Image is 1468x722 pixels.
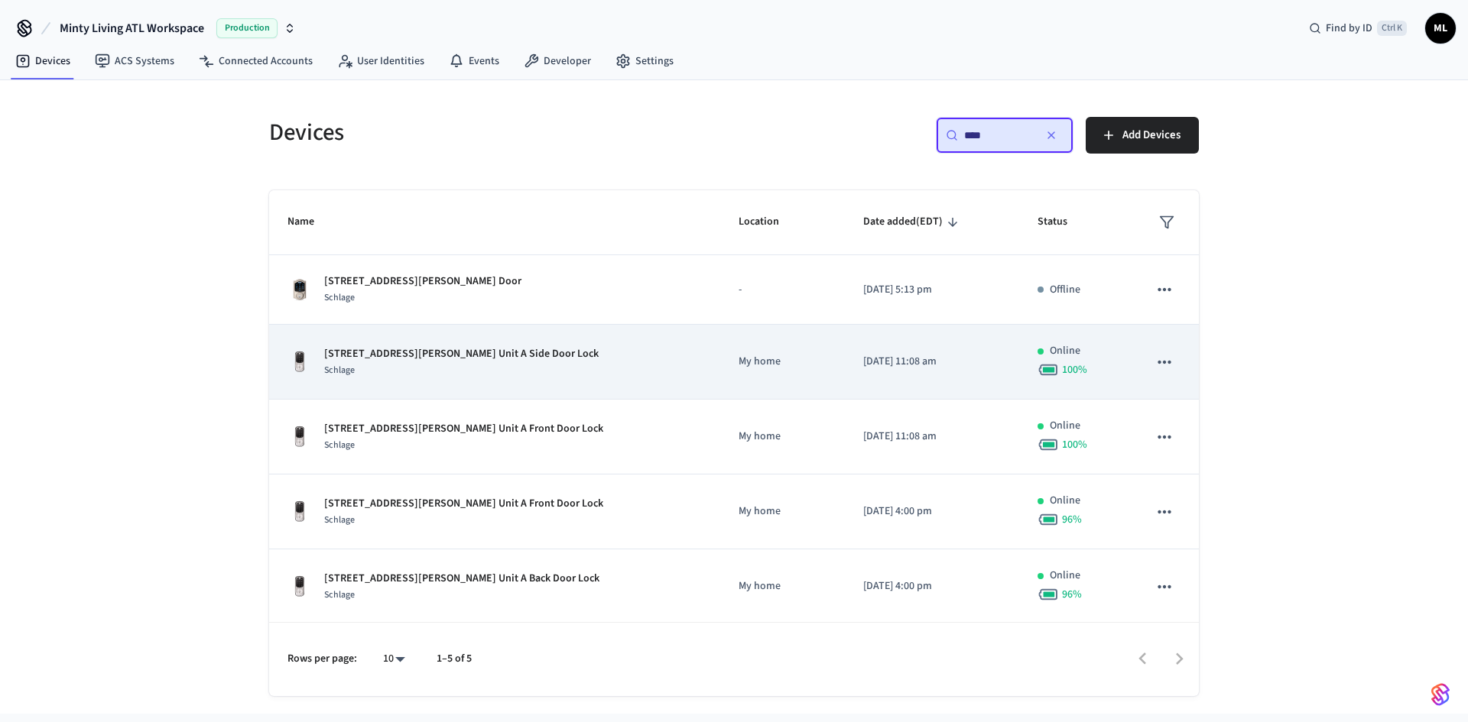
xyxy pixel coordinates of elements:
span: Date added(EDT) [863,210,963,234]
a: Devices [3,47,83,75]
p: [STREET_ADDRESS][PERSON_NAME] Unit A Back Door Lock [324,571,599,587]
p: Online [1050,418,1080,434]
div: Find by IDCtrl K [1297,15,1419,42]
span: Find by ID [1326,21,1372,36]
p: [STREET_ADDRESS][PERSON_NAME] Unit A Front Door Lock [324,496,603,512]
h5: Devices [269,117,725,148]
img: Yale Assure Touchscreen Wifi Smart Lock, Satin Nickel, Front [287,425,312,449]
span: 100 % [1062,437,1087,452]
span: Schlage [324,291,355,304]
span: Production [216,18,278,38]
span: Schlage [324,513,355,526]
p: 1–5 of 5 [437,651,472,667]
p: My home [739,354,827,370]
span: Name [287,210,334,234]
a: Settings [603,47,686,75]
span: 96 % [1062,587,1082,602]
p: [DATE] 11:08 am [863,429,1001,445]
span: Minty Living ATL Workspace [60,19,204,37]
p: [STREET_ADDRESS][PERSON_NAME] Door [324,274,521,290]
span: Schlage [324,439,355,452]
a: Events [437,47,512,75]
img: Yale Assure Touchscreen Wifi Smart Lock, Satin Nickel, Front [287,575,312,599]
a: User Identities [325,47,437,75]
span: Schlage [324,364,355,377]
img: Yale Assure Touchscreen Wifi Smart Lock, Satin Nickel, Front [287,500,312,524]
span: 96 % [1062,512,1082,527]
span: 100 % [1062,362,1087,377]
a: Connected Accounts [187,47,325,75]
p: [DATE] 5:13 pm [863,282,1001,298]
img: Yale Assure Touchscreen Wifi Smart Lock, Satin Nickel, Front [287,350,312,374]
p: Online [1050,343,1080,359]
img: Schlage Sense Smart Deadbolt with Camelot Trim, Front [287,277,312,302]
p: [DATE] 4:00 pm [863,578,1001,594]
p: - [739,282,827,298]
p: Online [1050,568,1080,584]
p: Online [1050,493,1080,509]
p: My home [739,429,827,445]
img: SeamLogoGradient.69752ec5.svg [1431,682,1450,707]
p: My home [739,503,827,520]
span: ML [1427,15,1454,42]
p: [STREET_ADDRESS][PERSON_NAME] Unit A Side Door Lock [324,346,599,362]
button: Add Devices [1086,117,1199,154]
a: Developer [512,47,603,75]
span: Location [739,210,799,234]
p: My home [739,578,827,594]
p: [STREET_ADDRESS][PERSON_NAME] Unit A Front Door Lock [324,421,603,437]
p: [DATE] 11:08 am [863,354,1001,370]
a: ACS Systems [83,47,187,75]
span: Ctrl K [1377,21,1407,36]
span: Add Devices [1122,125,1181,145]
span: Status [1038,210,1087,234]
p: Offline [1050,282,1080,298]
p: Rows per page: [287,651,357,667]
button: ML [1425,13,1456,44]
table: sticky table [269,190,1199,624]
p: [DATE] 4:00 pm [863,503,1001,520]
span: Schlage [324,588,355,601]
div: 10 [375,648,412,670]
